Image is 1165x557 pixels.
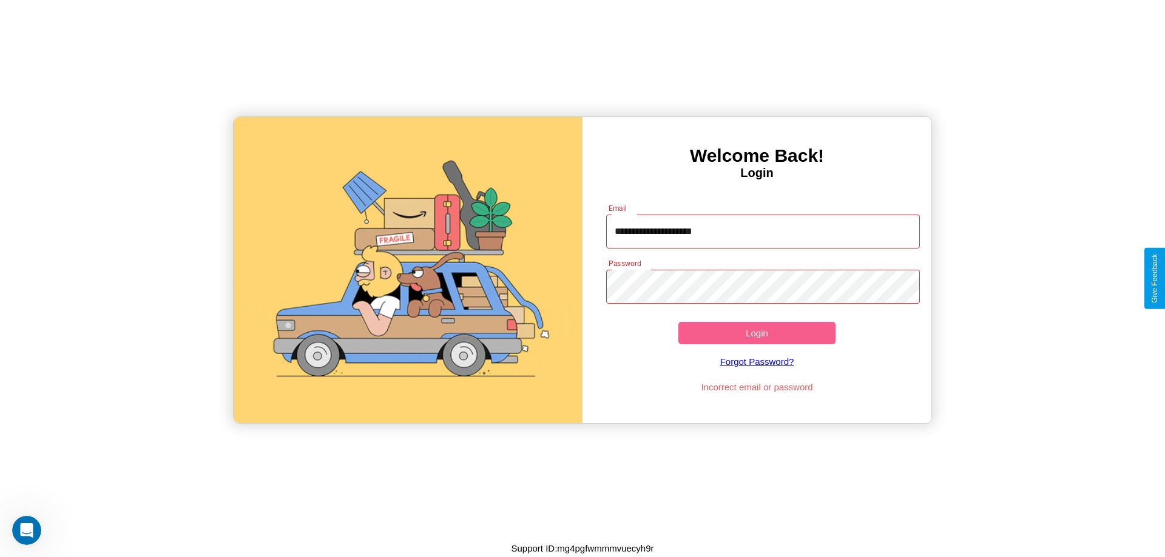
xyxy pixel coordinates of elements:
img: gif [234,117,582,423]
label: Email [609,203,627,213]
label: Password [609,258,641,268]
a: Forgot Password? [600,344,914,379]
button: Login [678,322,836,344]
h3: Welcome Back! [582,145,931,166]
p: Incorrect email or password [600,379,914,395]
h4: Login [582,166,931,180]
div: Give Feedback [1150,254,1159,303]
iframe: Intercom live chat [12,516,41,545]
p: Support ID: mg4pgfwmmmvuecyh9r [511,540,653,556]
